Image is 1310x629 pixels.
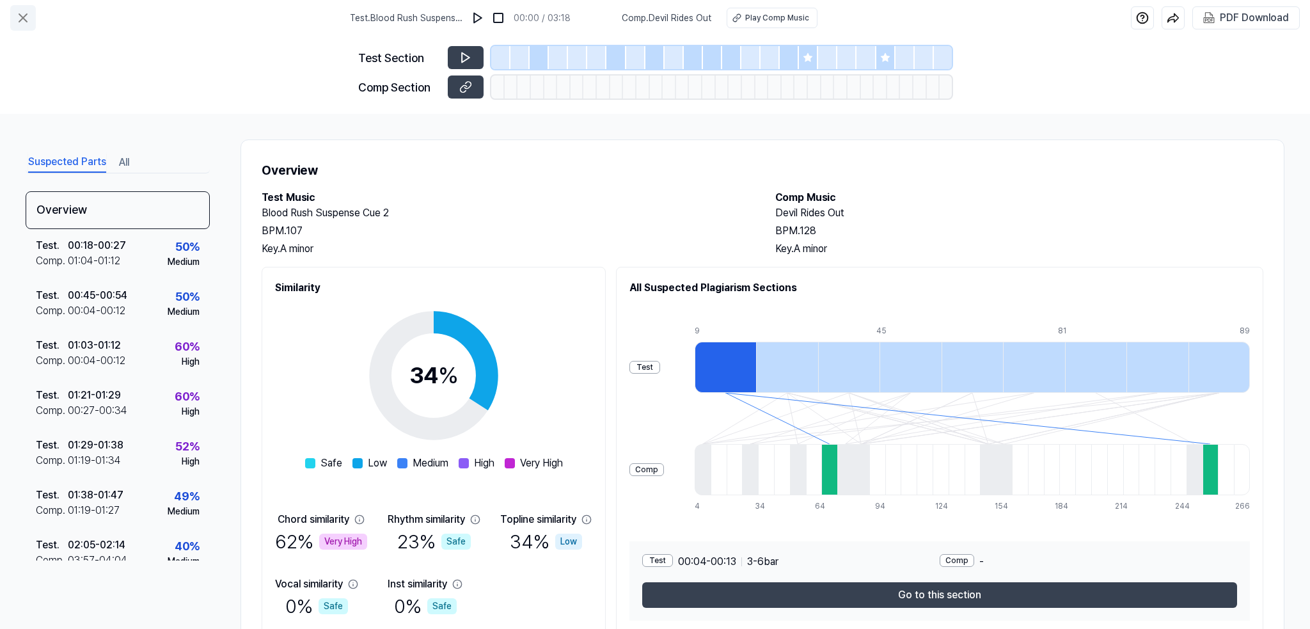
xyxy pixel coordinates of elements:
[36,453,68,468] div: Comp .
[36,503,68,518] div: Comp .
[175,388,200,405] div: 60 %
[555,534,582,550] div: Low
[1167,12,1180,24] img: share
[262,205,750,221] h2: Blood Rush Suspense Cue 2
[175,438,200,455] div: 52 %
[471,12,484,24] img: play
[727,8,817,28] button: Play Comp Music
[394,592,457,621] div: 0 %
[182,455,200,468] div: High
[438,362,459,389] span: %
[36,238,68,253] div: Test .
[1240,325,1250,337] div: 89
[368,456,387,471] span: Low
[1220,10,1289,26] div: PDF Download
[350,12,462,25] span: Test . Blood Rush Suspense Cue 2
[775,241,1263,257] div: Key. A minor
[262,190,750,205] h2: Test Music
[36,253,68,269] div: Comp .
[68,238,126,253] div: 00:18 - 00:27
[388,577,447,592] div: Inst similarity
[492,12,505,24] img: stop
[36,537,68,553] div: Test .
[695,325,756,337] div: 9
[68,303,125,319] div: 00:04 - 00:12
[175,338,200,355] div: 60 %
[358,79,440,96] div: Comp Section
[68,403,127,418] div: 00:27 - 00:34
[678,554,736,569] span: 00:04 - 00:13
[1115,500,1131,512] div: 214
[775,205,1263,221] h2: Devil Rides Out
[36,303,68,319] div: Comp .
[1055,500,1071,512] div: 184
[875,500,891,512] div: 94
[285,592,348,621] div: 0 %
[68,253,120,269] div: 01:04 - 01:12
[1175,500,1191,512] div: 244
[1201,7,1291,29] button: PDF Download
[642,554,673,567] div: Test
[319,598,348,614] div: Safe
[175,238,200,255] div: 50 %
[68,338,121,353] div: 01:03 - 01:12
[168,505,200,518] div: Medium
[36,403,68,418] div: Comp .
[755,500,771,512] div: 34
[629,280,1250,296] h2: All Suspected Plagiarism Sections
[262,161,1263,180] h1: Overview
[68,503,120,518] div: 01:19 - 01:27
[995,500,1011,512] div: 154
[68,388,121,403] div: 01:21 - 01:29
[409,358,459,393] div: 34
[940,554,974,567] div: Comp
[815,500,831,512] div: 64
[775,223,1263,239] div: BPM. 128
[520,456,563,471] span: Very High
[629,463,664,476] div: Comp
[36,438,68,453] div: Test .
[36,488,68,503] div: Test .
[36,553,68,568] div: Comp .
[319,534,367,550] div: Very High
[642,582,1237,608] button: Go to this section
[262,241,750,257] div: Key. A minor
[68,553,127,568] div: 03:57 - 04:04
[68,353,125,369] div: 00:04 - 00:12
[358,49,440,67] div: Test Section
[427,598,457,614] div: Safe
[182,355,200,369] div: High
[26,191,210,229] div: Overview
[413,456,448,471] span: Medium
[36,288,68,303] div: Test .
[275,527,367,556] div: 62 %
[695,500,711,512] div: 4
[500,512,576,527] div: Topline similarity
[174,488,200,505] div: 49 %
[68,453,121,468] div: 01:19 - 01:34
[36,353,68,369] div: Comp .
[168,555,200,568] div: Medium
[510,527,582,556] div: 34 %
[1235,500,1250,512] div: 266
[68,438,123,453] div: 01:29 - 01:38
[275,280,592,296] h2: Similarity
[1058,325,1119,337] div: 81
[745,12,809,24] div: Play Comp Music
[935,500,951,512] div: 124
[278,512,349,527] div: Chord similarity
[629,361,660,374] div: Test
[262,223,750,239] div: BPM. 107
[876,325,938,337] div: 45
[940,554,1237,569] div: -
[175,288,200,305] div: 50 %
[168,255,200,269] div: Medium
[168,305,200,319] div: Medium
[36,338,68,353] div: Test .
[182,405,200,418] div: High
[514,12,571,25] div: 00:00 / 03:18
[275,577,343,592] div: Vocal similarity
[622,12,711,25] span: Comp . Devil Rides Out
[441,534,471,550] div: Safe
